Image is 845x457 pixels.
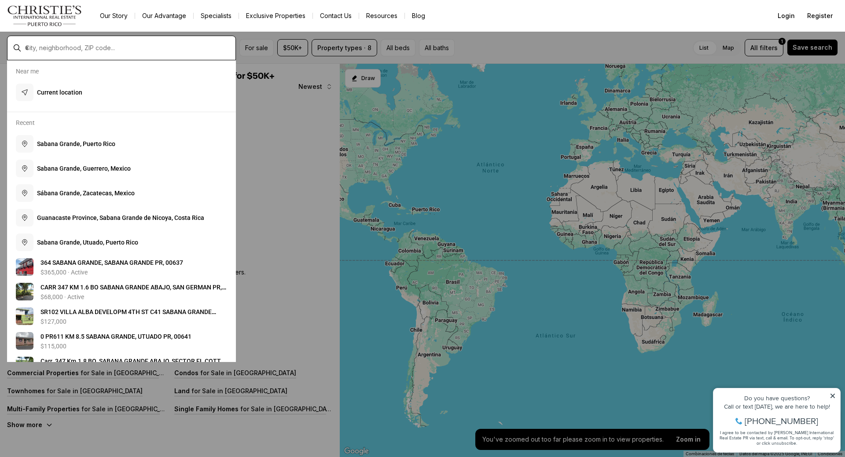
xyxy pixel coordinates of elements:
[12,279,231,304] a: View details: CARR 347 KM 1.6 BO SABANA GRANDE ABAJO
[93,10,135,22] a: Our Story
[40,308,216,324] span: S R 1 0 2 V I L L A A L B A D E V E L O P M 4 T H S T C 4 1 S A B A N A G R A N D E # C 4 1 , S A...
[802,7,838,25] button: Register
[37,88,82,97] p: Current location
[239,10,312,22] a: Exclusive Properties
[772,7,800,25] button: Login
[9,20,127,26] div: Do you have questions?
[12,329,231,353] a: View details: 0 PR611 KM 8.5 SABANA GRANDE
[313,10,359,22] button: Contact Us
[194,10,239,22] a: Specialists
[11,54,125,71] span: I agree to be contacted by [PERSON_NAME] International Real Estate PR via text, call & email. To ...
[40,318,66,325] p: $127,000
[807,12,833,19] span: Register
[12,353,231,378] a: View details: Carr. 347 Km.1.8 BO. SABANA GRANDE ABAJO, SECTOR EL COTTO
[16,68,39,75] p: Near me
[12,181,231,205] button: Sábana Grande, Zacatecas, Mexico
[12,304,231,329] a: View details: SR102 VILLA ALBA DEVELOPM 4TH ST C41 SABANA GRANDE #C41
[40,343,66,350] p: $115,000
[40,358,226,373] span: C a r r . 3 4 7 K m . 1 . 8 B O . S A B A N A G R A N D E A B A J O , S E C T O R E L C O T T O ,...
[12,230,231,255] button: Sabana Grande, Utuado, Puerto Rico
[36,41,110,50] span: [PHONE_NUMBER]
[12,132,231,156] button: Sabana Grande, Puerto Rico
[37,140,115,147] span: S a b a n a G r a n d e , P u e r t o R i c o
[40,284,226,300] span: C A R R 3 4 7 K M 1 . 6 B O S A B A N A G R A N D E A B A J O , S A N G E R M A N P R , 0 0 6 8 3
[12,80,231,105] button: Current location
[9,28,127,34] div: Call or text [DATE], we are here to help!
[12,156,231,181] button: Sabana Grande, Guerrero, Mexico
[37,190,135,197] span: S á b a n a G r a n d e , Z a c a t e c a s , M e x i c o
[37,165,131,172] span: S a b a n a G r a n d e , G u e r r e r o , M e x i c o
[778,12,795,19] span: Login
[16,119,35,126] p: Recent
[12,205,231,230] button: Guanacaste Province, Sabana Grande de Nicoya, Costa Rica
[37,239,138,246] span: S a b a n a G r a n d e , U t u a d o , P u e r t o R i c o
[40,293,84,300] p: $68,000 · Active
[359,10,404,22] a: Resources
[40,333,191,340] span: 0 P R 6 1 1 K M 8 . 5 S A B A N A G R A N D E , U T U A D O P R , 0 0 6 4 1
[40,259,183,266] span: 3 6 4 S A B A N A G R A N D E , S A B A N A G R A N D E P R , 0 0 6 3 7
[405,10,432,22] a: Blog
[37,214,204,221] span: G u a n a c a s t e P r o v i n c e , S a b a n a G r a n d e d e N i c o y a , C o s t a R i c a
[12,255,231,279] a: View details: 364 SABANA GRANDE
[40,269,88,276] p: $365,000 · Active
[135,10,193,22] a: Our Advantage
[7,5,82,26] img: logo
